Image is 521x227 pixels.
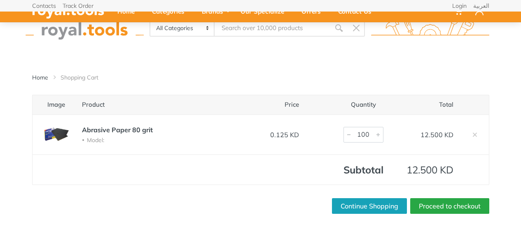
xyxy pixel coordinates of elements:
img: royal.tools Logo [371,17,489,40]
img: royal.tools Logo [26,17,144,40]
a: Home [32,73,48,82]
a: العربية [473,3,489,9]
a: Proceed to checkout [410,198,489,214]
th: Subtotal [306,154,391,185]
th: Quantity [306,95,391,115]
div: 0.125 KD [244,130,299,140]
th: Product [75,95,236,115]
th: Image [32,95,75,115]
nav: breadcrumb [32,73,489,82]
a: Continue Shopping [332,198,407,214]
li: Shopping Cart [61,73,111,82]
a: Abrasive Paper 80 grit [82,126,153,134]
a: Login [452,3,467,9]
th: Price [236,95,306,115]
select: Category [150,20,215,36]
li: Model: [82,136,229,144]
td: 12.500 KD [391,115,461,154]
th: Total [391,95,461,115]
input: Site search [215,19,330,37]
td: 12.500 KD [391,154,461,185]
a: Contacts [32,3,56,9]
a: Track Order [63,3,93,9]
